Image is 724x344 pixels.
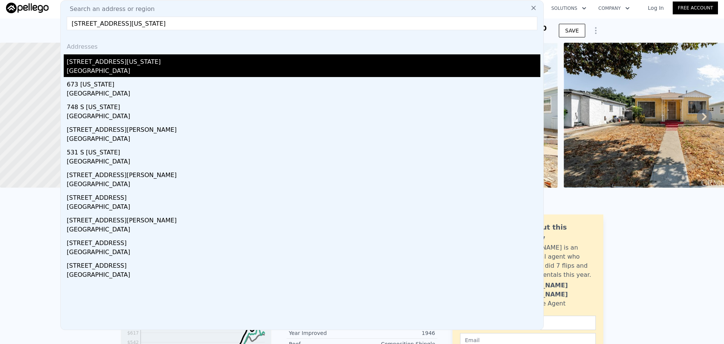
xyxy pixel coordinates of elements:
div: 673 [US_STATE] [67,77,540,89]
tspan: $617 [127,330,139,336]
input: Enter an address, city, region, neighborhood or zip code [67,17,537,30]
div: [STREET_ADDRESS][PERSON_NAME] [67,122,540,134]
button: Company [592,2,636,15]
div: [GEOGRAPHIC_DATA] [67,180,540,190]
div: [STREET_ADDRESS][US_STATE] [67,54,540,66]
div: [GEOGRAPHIC_DATA] [67,89,540,100]
div: [STREET_ADDRESS] [67,258,540,270]
div: [STREET_ADDRESS][PERSON_NAME] [67,168,540,180]
div: Year Improved [289,329,362,337]
button: Solutions [545,2,592,15]
div: 1946 [362,329,435,337]
div: [GEOGRAPHIC_DATA] [67,270,540,281]
div: [PERSON_NAME] [PERSON_NAME] [512,281,596,299]
div: 748 S [US_STATE] [67,100,540,112]
div: Addresses [64,36,540,54]
span: Search an address or region [64,5,155,14]
div: [STREET_ADDRESS] [67,190,540,202]
div: [STREET_ADDRESS] [67,236,540,248]
a: Free Account [673,2,718,14]
div: [GEOGRAPHIC_DATA] [67,112,540,122]
button: SAVE [559,24,585,37]
div: [GEOGRAPHIC_DATA] [67,225,540,236]
button: Show Options [588,23,603,38]
div: [GEOGRAPHIC_DATA] [67,202,540,213]
div: 531 S [US_STATE] [67,145,540,157]
a: Log In [639,4,673,12]
img: Pellego [6,3,49,13]
div: Ask about this property [512,222,596,243]
div: [GEOGRAPHIC_DATA] [67,134,540,145]
div: [STREET_ADDRESS][PERSON_NAME] [67,213,540,225]
div: [PERSON_NAME] is an active local agent who personally did 7 flips and bought 3 rentals this year. [512,243,596,279]
div: [GEOGRAPHIC_DATA] [67,248,540,258]
div: [GEOGRAPHIC_DATA] [67,157,540,168]
div: [GEOGRAPHIC_DATA] [67,66,540,77]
